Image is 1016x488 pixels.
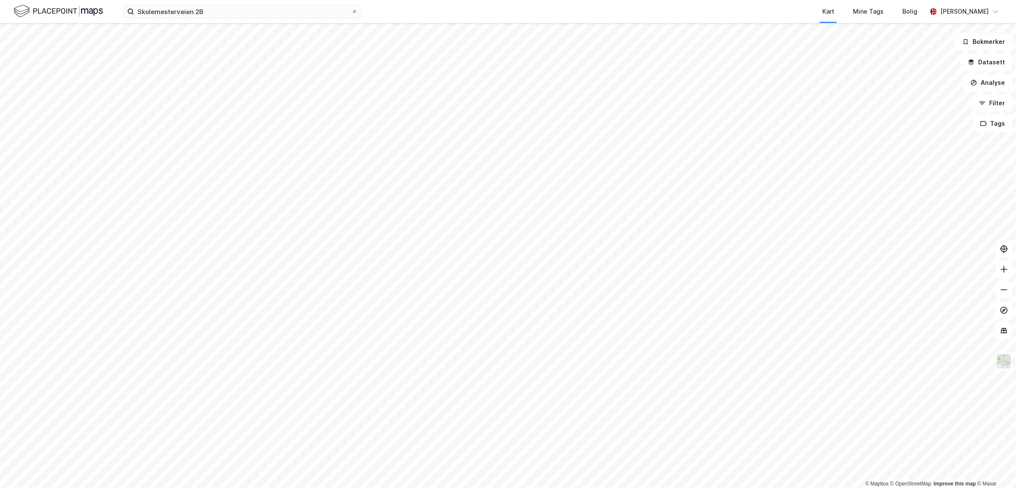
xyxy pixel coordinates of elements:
button: Filter [972,95,1013,112]
a: Improve this map [934,481,976,487]
button: Bokmerker [955,33,1013,50]
img: Z [996,353,1012,370]
button: Datasett [961,54,1013,71]
div: Kart [822,6,834,17]
iframe: Chat Widget [973,447,1016,488]
div: Mine Tags [853,6,884,17]
div: Kontrollprogram for chat [973,447,1016,488]
div: [PERSON_NAME] [940,6,989,17]
img: logo.f888ab2527a4732fd821a326f86c7f29.svg [14,4,103,19]
a: OpenStreetMap [890,481,932,487]
button: Tags [973,115,1013,132]
button: Analyse [963,74,1013,91]
div: Bolig [902,6,917,17]
input: Søk på adresse, matrikkel, gårdeiere, leietakere eller personer [134,5,351,18]
a: Mapbox [865,481,889,487]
